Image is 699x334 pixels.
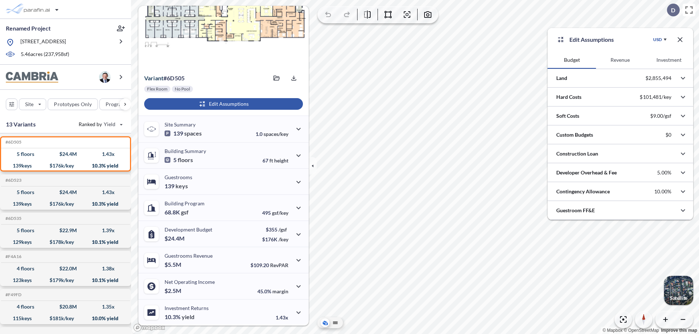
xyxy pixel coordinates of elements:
[165,305,209,311] p: Investment Returns
[175,86,190,92] p: No Pool
[654,188,671,195] p: 10.00%
[596,51,644,69] button: Revenue
[657,169,671,176] p: 5.00%
[6,72,58,83] img: BrandImage
[556,131,593,138] p: Custom Budgets
[165,253,213,259] p: Guestrooms Revenue
[256,131,288,137] p: 1.0
[556,207,595,214] p: Guestroom FF&E
[262,226,288,233] p: $355
[276,314,288,321] p: 1.43x
[264,131,288,137] span: spaces/key
[624,328,659,333] a: OpenStreetMap
[48,98,98,110] button: Prototypes Only
[569,35,614,44] p: Edit Assumptions
[556,112,579,120] p: Soft Costs
[257,288,288,294] p: 45.0%
[4,140,21,145] h5: Click to copy the code
[653,37,662,43] div: USD
[54,101,92,108] p: Prototypes Only
[4,254,21,259] h5: Click to copy the code
[165,235,186,242] p: $24.4M
[106,101,126,108] p: Program
[165,226,212,233] p: Development Budget
[144,75,163,81] span: Variant
[262,157,288,164] p: 67
[664,276,693,305] button: Switcher ImageSatellite
[250,262,288,268] p: $109.20
[144,75,185,82] p: # 6d505
[603,328,623,333] a: Mapbox
[165,261,182,268] p: $5.5M
[165,287,182,294] p: $2.5M
[19,98,46,110] button: Site
[178,156,193,164] span: floors
[4,178,21,183] h5: Click to copy the code
[556,188,610,195] p: Contingency Allowance
[6,24,51,32] p: Renamed Project
[270,262,288,268] span: RevPAR
[548,51,596,69] button: Budget
[165,313,194,321] p: 10.3%
[165,200,205,206] p: Building Program
[21,51,69,59] p: 5.46 acres ( 237,958 sf)
[104,121,116,128] span: Yield
[664,276,693,305] img: Switcher Image
[279,226,287,233] span: /gsf
[20,38,66,47] p: [STREET_ADDRESS]
[147,86,167,92] p: Flex Room
[175,182,188,190] span: keys
[165,279,215,285] p: Net Operating Income
[182,313,194,321] span: yield
[73,118,127,130] button: Ranked by Yield
[272,210,288,216] span: gsf/key
[165,156,193,164] p: 5
[181,209,189,216] span: gsf
[165,174,192,180] p: Guestrooms
[269,157,273,164] span: ft
[645,75,671,81] p: $2,855,494
[661,328,697,333] a: Improve this map
[556,93,581,101] p: Hard Costs
[144,98,303,110] button: Edit Assumptions
[279,236,288,242] span: /key
[133,323,165,332] a: Mapbox homepage
[666,132,671,138] p: $0
[262,210,288,216] p: 495
[165,148,206,154] p: Building Summary
[650,113,671,119] p: $9.00/gsf
[331,318,340,327] button: Site Plan
[165,130,202,137] p: 139
[99,98,139,110] button: Program
[262,236,288,242] p: $176K
[165,209,189,216] p: 68.8K
[556,169,617,176] p: Developer Overhead & Fee
[556,150,598,157] p: Construction Loan
[4,216,21,221] h5: Click to copy the code
[321,318,329,327] button: Aerial View
[165,121,196,128] p: Site Summary
[556,75,567,82] p: Land
[645,51,693,69] button: Investment
[671,7,675,13] p: D
[25,101,33,108] p: Site
[670,295,687,301] p: Satellite
[4,292,21,297] h5: Click to copy the code
[165,182,188,190] p: 139
[6,120,36,129] p: 13 Variants
[274,157,288,164] span: height
[272,288,288,294] span: margin
[99,71,111,83] img: user logo
[640,94,671,100] p: $101,481/key
[184,130,202,137] span: spaces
